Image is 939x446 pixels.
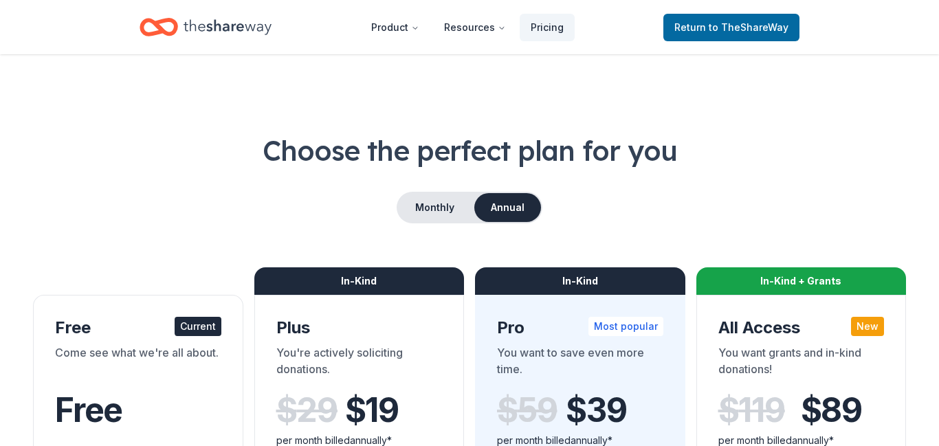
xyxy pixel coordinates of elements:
div: Come see what we're all about. [55,344,221,383]
div: Most popular [588,317,663,336]
div: All Access [718,317,885,339]
nav: Main [360,11,575,43]
button: Monthly [398,193,472,222]
div: You're actively soliciting donations. [276,344,443,383]
a: Pricing [520,14,575,41]
button: Annual [474,193,541,222]
h1: Choose the perfect plan for you [33,131,906,170]
span: to TheShareWay [709,21,788,33]
div: Current [175,317,221,336]
button: Product [360,14,430,41]
span: $ 89 [801,391,862,430]
span: $ 39 [566,391,626,430]
div: You want grants and in-kind donations! [718,344,885,383]
div: Pro [497,317,663,339]
div: In-Kind + Grants [696,267,907,295]
div: You want to save even more time. [497,344,663,383]
div: New [851,317,884,336]
span: $ 19 [345,391,399,430]
div: In-Kind [254,267,465,295]
span: Return [674,19,788,36]
a: Home [140,11,272,43]
div: Free [55,317,221,339]
button: Resources [433,14,517,41]
div: In-Kind [475,267,685,295]
a: Returnto TheShareWay [663,14,799,41]
div: Plus [276,317,443,339]
span: Free [55,390,122,430]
